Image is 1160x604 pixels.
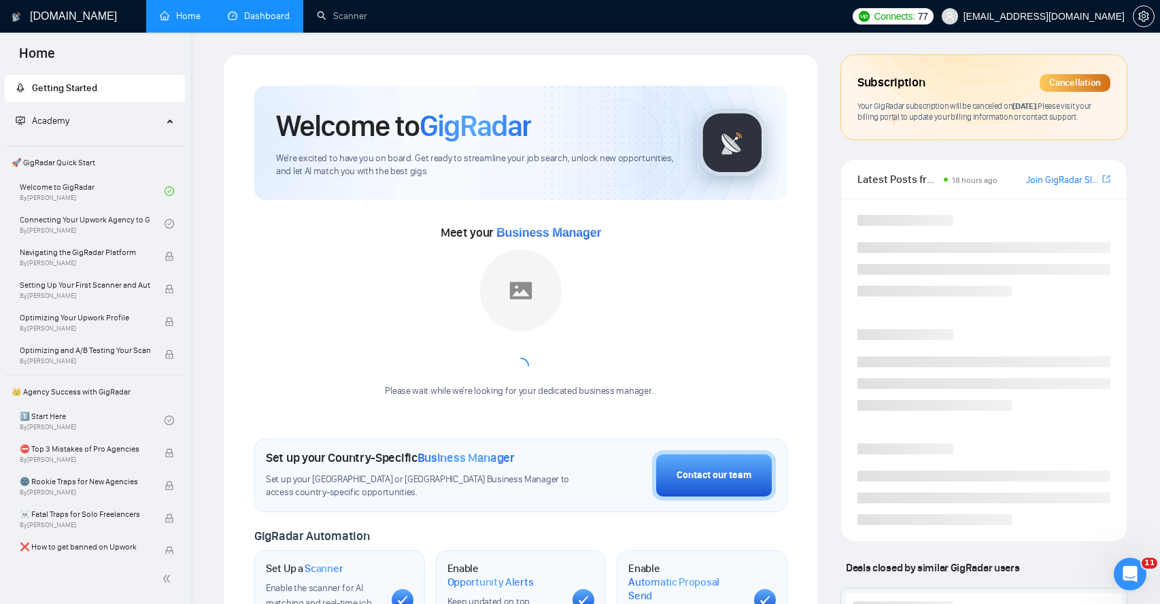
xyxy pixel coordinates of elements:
img: placeholder.png [480,250,562,331]
span: Academy [16,115,69,127]
span: ☠️ Fatal Traps for Solo Freelancers [20,507,150,521]
button: setting [1133,5,1155,27]
span: We're excited to have you on board. Get ready to streamline your job search, unlock new opportuni... [276,152,676,178]
img: gigradar-logo.png [698,109,766,177]
div: Please wait while we're looking for your dedicated business manager... [377,385,664,398]
span: Setting Up Your First Scanner and Auto-Bidder [20,278,150,292]
span: lock [165,448,174,458]
span: ❌ How to get banned on Upwork [20,540,150,554]
a: 1️⃣ Start HereBy[PERSON_NAME] [20,405,165,435]
h1: Set up your Country-Specific [266,450,515,465]
img: logo [12,6,21,28]
li: Getting Started [5,75,185,102]
span: on [1002,101,1038,111]
span: 18 hours ago [952,175,997,185]
button: Contact our team [652,450,776,501]
span: Set up your [GEOGRAPHIC_DATA] or [GEOGRAPHIC_DATA] Business Manager to access country-specific op... [266,473,572,499]
span: 77 [918,9,928,24]
a: Connecting Your Upwork Agency to GigRadarBy[PERSON_NAME] [20,209,165,239]
a: searchScanner [317,10,367,22]
span: check-circle [165,416,174,425]
h1: Set Up a [266,562,343,575]
span: Latest Posts from the GigRadar Community [857,171,940,188]
h1: Welcome to [276,107,531,144]
span: Subscription [857,71,925,95]
span: Opportunity Alerts [447,575,534,589]
a: export [1102,173,1110,186]
span: loading [513,358,529,374]
span: lock [165,546,174,556]
span: Home [8,44,66,72]
span: By [PERSON_NAME] [20,292,150,300]
span: 11 [1142,558,1157,569]
span: double-left [162,572,175,586]
span: lock [165,350,174,359]
span: Scanner [305,562,343,575]
div: Contact our team [677,468,751,483]
img: upwork-logo.png [859,11,870,22]
span: Optimizing Your Upwork Profile [20,311,150,324]
span: By [PERSON_NAME] [20,521,150,529]
span: export [1102,173,1110,184]
span: Your GigRadar subscription will be canceled Please visit your billing portal to update your billi... [857,101,1091,122]
span: Academy [32,115,69,127]
span: Connects: [874,9,915,24]
span: GigRadar [420,107,531,144]
span: lock [165,317,174,326]
iframe: Intercom live chat [1114,558,1146,590]
span: By [PERSON_NAME] [20,456,150,464]
span: Optimizing and A/B Testing Your Scanner for Better Results [20,343,150,357]
h1: Enable [628,562,743,602]
span: lock [165,481,174,490]
a: Join GigRadar Slack Community [1026,173,1099,188]
span: lock [165,252,174,261]
span: By [PERSON_NAME] [20,324,150,333]
span: [DATE] . [1012,101,1038,111]
span: 👑 Agency Success with GigRadar [6,378,184,405]
span: Navigating the GigRadar Platform [20,246,150,259]
h1: Enable [447,562,562,588]
span: lock [165,514,174,523]
span: check-circle [165,186,174,196]
span: GigRadar Automation [254,528,369,543]
span: fund-projection-screen [16,116,25,125]
span: 🌚 Rookie Traps for New Agencies [20,475,150,488]
span: user [945,12,955,21]
span: Getting Started [32,82,97,94]
span: Meet your [441,225,601,240]
span: check-circle [165,219,174,229]
span: Business Manager [417,450,515,465]
span: 🚀 GigRadar Quick Start [6,149,184,176]
span: Automatic Proposal Send [628,575,743,602]
span: By [PERSON_NAME] [20,259,150,267]
a: homeHome [160,10,201,22]
a: setting [1133,11,1155,22]
a: Welcome to GigRadarBy[PERSON_NAME] [20,176,165,206]
span: Deals closed by similar GigRadar users [840,556,1025,580]
a: dashboardDashboard [228,10,290,22]
span: rocket [16,83,25,93]
span: By [PERSON_NAME] [20,488,150,497]
span: By [PERSON_NAME] [20,554,150,562]
span: lock [165,284,174,294]
span: By [PERSON_NAME] [20,357,150,365]
span: ⛔ Top 3 Mistakes of Pro Agencies [20,442,150,456]
span: setting [1133,11,1154,22]
div: Cancellation [1040,74,1110,92]
span: Business Manager [496,226,601,239]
